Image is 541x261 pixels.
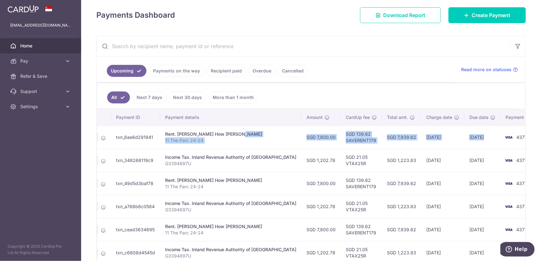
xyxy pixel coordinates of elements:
span: Create Payment [472,11,510,19]
img: Bank Card [502,180,515,187]
a: Next 30 days [169,91,206,103]
img: CardUp [8,5,39,13]
td: [DATE] [464,195,500,218]
td: SGD 139.62 SAVERENT179 [341,218,382,241]
td: [DATE] [464,126,500,149]
img: Bank Card [502,157,515,164]
td: [DATE] [421,149,464,172]
span: Download Report [383,11,425,19]
p: G3394897U [165,207,296,213]
div: Rent. [PERSON_NAME] How [PERSON_NAME] [165,223,296,230]
td: [DATE] [421,195,464,218]
td: SGD 1,223.83 [382,195,421,218]
td: SGD 7,800.00 [301,218,341,241]
td: [DATE] [421,172,464,195]
span: 4377 [516,181,527,186]
div: Rent. [PERSON_NAME] How [PERSON_NAME] [165,131,296,137]
div: Income Tax. Inland Revenue Authority of [GEOGRAPHIC_DATA] [165,246,296,253]
a: Overdue [248,65,275,77]
p: G3394897U [165,160,296,167]
td: SGD 7,939.62 [382,172,421,195]
input: Search by recipient name, payment id or reference [97,36,510,56]
td: SGD 7,939.62 [382,126,421,149]
span: CardUp fee [346,114,370,121]
td: SGD 7,939.62 [382,218,421,241]
iframe: Opens a widget where you can find more information [500,242,535,258]
span: Charge date [426,114,452,121]
p: G3394897U [165,253,296,259]
img: Bank Card [502,134,515,141]
a: Upcoming [107,65,146,77]
td: SGD 21.05 VTAX25R [341,149,382,172]
a: Recipient paid [207,65,246,77]
td: SGD 7,800.00 [301,172,341,195]
h4: Payments Dashboard [96,9,175,21]
span: Settings [20,103,62,110]
td: SGD 21.05 VTAX25R [341,195,382,218]
td: SGD 139.62 SAVERENT179 [341,126,382,149]
td: SGD 7,800.00 [301,126,341,149]
a: Read more on statuses [461,66,518,73]
div: Income Tax. Inland Revenue Authority of [GEOGRAPHIC_DATA] [165,154,296,160]
span: Pay [20,58,62,64]
td: [DATE] [421,218,464,241]
td: SGD 1,202.78 [301,195,341,218]
td: txn_cead3634695 [111,218,160,241]
img: Bank Card [502,226,515,233]
td: [DATE] [464,172,500,195]
td: [DATE] [421,126,464,149]
th: Payment ID [111,109,160,126]
td: txn_348268119c9 [111,149,160,172]
div: Income Tax. Inland Revenue Authority of [GEOGRAPHIC_DATA] [165,200,296,207]
td: SGD 139.62 SAVERENT179 [341,172,382,195]
span: Read more on statuses [461,66,512,73]
span: 4377 [516,134,527,140]
a: More than 1 month [209,91,258,103]
a: All [107,91,130,103]
p: 11 The Parc 24-24 [165,183,296,190]
td: [DATE] [464,218,500,241]
span: Home [20,43,62,49]
td: txn_a768b6c0584 [111,195,160,218]
a: Payments on the way [149,65,204,77]
span: Support [20,88,62,95]
a: Create Payment [448,7,526,23]
div: Rent. [PERSON_NAME] How [PERSON_NAME] [165,177,296,183]
img: Bank Card [502,203,515,210]
span: Total amt. [387,114,408,121]
p: [EMAIL_ADDRESS][DOMAIN_NAME] [10,22,71,28]
span: 4377 [516,204,527,209]
td: SGD 1,202.78 [301,149,341,172]
span: 4377 [516,227,527,232]
span: Due date [469,114,488,121]
td: SGD 1,223.83 [382,149,421,172]
th: Payment details [160,109,301,126]
span: 4377 [516,158,527,163]
a: Cancelled [278,65,308,77]
a: Next 7 days [132,91,166,103]
p: 11 The Parc 24-24 [165,137,296,144]
td: txn_49d5d3baf78 [111,172,160,195]
a: Download Report [360,7,441,23]
span: Refer & Save [20,73,62,79]
p: 11 The Parc 24-24 [165,230,296,236]
td: [DATE] [464,149,500,172]
span: Amount [306,114,323,121]
td: txn_8ae6d291941 [111,126,160,149]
